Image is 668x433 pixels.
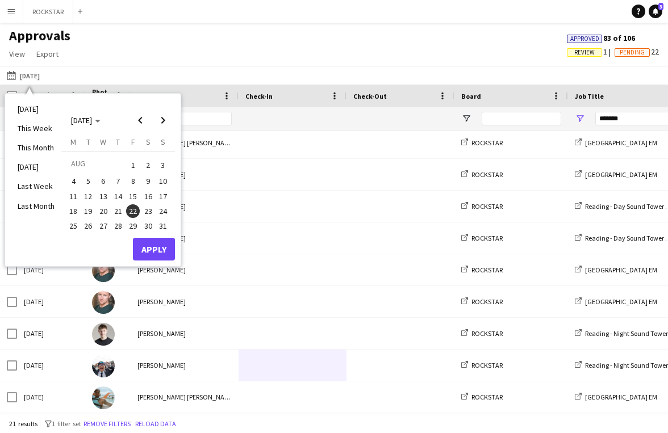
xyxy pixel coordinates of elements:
a: [GEOGRAPHIC_DATA] EM [575,138,657,147]
span: 3 [658,3,663,10]
span: Photo [92,87,110,104]
span: ROCKSTAR [471,329,503,338]
button: 13-08-2025 [96,189,111,204]
a: View [5,47,30,61]
div: [PERSON_NAME] [PERSON_NAME] [131,127,239,158]
button: 23-08-2025 [140,204,155,218]
div: [DATE] [17,254,85,285]
button: 24-08-2025 [156,204,170,218]
span: Export [36,49,59,59]
span: 8 [126,175,140,188]
button: 29-08-2025 [126,218,140,233]
div: [PERSON_NAME] [131,318,239,349]
span: 19 [82,204,95,218]
span: 20 [97,204,110,218]
div: [DATE] [17,286,85,317]
span: 24 [156,204,170,218]
button: Previous month [129,109,152,132]
a: 3 [649,5,662,18]
span: 9 [141,175,155,188]
span: 4 [66,175,80,188]
span: Check-In [245,92,273,100]
button: 17-08-2025 [156,189,170,204]
span: 15 [126,190,140,203]
button: 11-08-2025 [66,189,81,204]
span: 17 [156,190,170,203]
a: [GEOGRAPHIC_DATA] EM [575,393,657,401]
span: 26 [82,219,95,233]
span: W [100,137,106,147]
a: ROCKSTAR [461,138,503,147]
span: Name [137,92,156,100]
span: 1 filter set [52,419,81,428]
li: [DATE] [11,157,61,176]
button: 12-08-2025 [81,189,95,204]
button: 14-08-2025 [111,189,126,204]
span: 3 [156,157,170,173]
a: ROCKSTAR [461,361,503,369]
button: 09-08-2025 [140,174,155,188]
span: [GEOGRAPHIC_DATA] EM [585,266,657,274]
td: AUG [66,156,126,174]
button: 07-08-2025 [111,174,126,188]
button: Open Filter Menu [461,113,471,124]
li: This Month [11,138,61,157]
span: ROCKSTAR [471,266,503,274]
div: [PERSON_NAME] [PERSON_NAME] [131,381,239,413]
img: connor billingsley [92,386,115,409]
a: Export [32,47,63,61]
span: 12 [82,190,95,203]
span: Approved [570,35,599,43]
span: 27 [97,219,110,233]
button: 26-08-2025 [81,218,95,233]
li: Last Week [11,176,61,196]
button: Remove filters [81,418,133,430]
span: 25 [66,219,80,233]
span: 22 [126,204,140,218]
a: [GEOGRAPHIC_DATA] EM [575,170,657,179]
span: ROCKSTAR [471,170,503,179]
span: T [116,137,120,147]
button: 03-08-2025 [156,156,170,174]
button: 22-08-2025 [126,204,140,218]
button: 04-08-2025 [66,174,81,188]
button: 19-08-2025 [81,204,95,218]
div: [PERSON_NAME] [131,286,239,317]
span: 21 [111,204,125,218]
li: [DATE] [11,99,61,119]
button: 01-08-2025 [126,156,140,174]
button: 31-08-2025 [156,218,170,233]
span: 83 of 106 [567,33,635,43]
button: Apply [133,238,175,260]
a: ROCKSTAR [461,170,503,179]
div: [PERSON_NAME] [131,191,239,222]
span: ROCKSTAR [471,138,503,147]
span: 1 [126,157,140,173]
a: [GEOGRAPHIC_DATA] EM [575,266,657,274]
button: Reload data [133,418,178,430]
span: [DATE] [71,115,92,125]
input: Name Filter Input [158,112,232,125]
span: 10 [156,175,170,188]
button: 05-08-2025 [81,174,95,188]
span: 14 [111,190,125,203]
span: S [146,137,151,147]
span: [GEOGRAPHIC_DATA] EM [585,393,657,401]
span: Job Title [575,92,604,100]
span: [GEOGRAPHIC_DATA] EM [585,170,657,179]
li: This Week [11,119,61,138]
button: 28-08-2025 [111,218,126,233]
button: [DATE] [5,69,42,82]
span: 23 [141,204,155,218]
span: S [161,137,165,147]
button: Open Filter Menu [575,113,585,124]
span: 13 [97,190,110,203]
span: 16 [141,190,155,203]
span: T [86,137,90,147]
button: 16-08-2025 [140,189,155,204]
span: 2 [141,157,155,173]
a: [GEOGRAPHIC_DATA] EM [575,297,657,306]
button: 15-08-2025 [126,189,140,204]
button: Next month [152,109,174,132]
img: Jamie Sutton [92,259,115,282]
